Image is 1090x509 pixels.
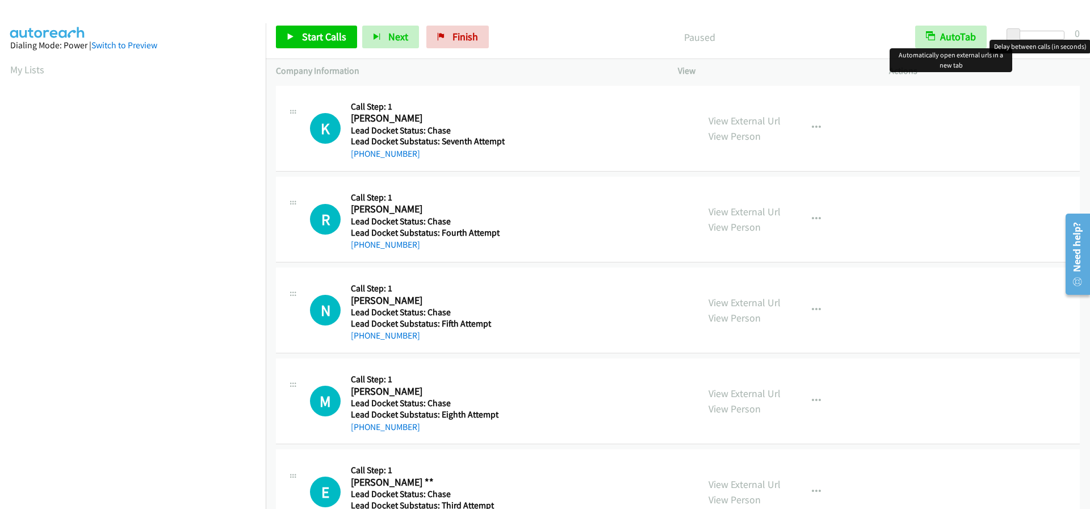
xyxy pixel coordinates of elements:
a: [PHONE_NUMBER] [351,330,420,341]
a: View External Url [708,205,781,218]
h5: Lead Docket Status: Chase [351,398,502,409]
h5: Call Step: 1 [351,465,502,476]
div: The call is yet to be attempted [310,113,341,144]
p: Actions [889,64,1080,78]
a: My Lists [10,63,44,76]
div: The call is yet to be attempted [310,204,341,235]
h5: Lead Docket Substatus: Fifth Attempt [351,318,502,329]
span: Start Calls [302,30,346,43]
h5: Lead Docket Substatus: Fourth Attempt [351,227,502,239]
p: Company Information [276,64,657,78]
p: View [678,64,869,78]
h5: Lead Docket Status: Chase [351,125,505,136]
span: Next [388,30,408,43]
h5: Lead Docket Substatus: Eighth Attempt [351,409,502,420]
h5: Call Step: 1 [351,192,502,203]
a: View External Url [708,478,781,491]
h1: R [310,204,341,235]
h5: Lead Docket Substatus: Seventh Attempt [351,136,505,147]
a: View Person [708,130,761,143]
h1: K [310,113,341,144]
h1: M [310,386,341,416]
a: Finish [426,26,489,48]
div: The call is yet to be attempted [310,295,341,326]
h2: [PERSON_NAME] ** [351,476,502,489]
div: Dialing Mode: Power | [10,39,255,52]
a: View Person [708,311,761,324]
a: Start Calls [276,26,357,48]
span: Finish [452,30,478,43]
h2: [PERSON_NAME] [351,385,502,398]
a: Switch to Preview [91,40,157,51]
h1: N [310,295,341,326]
h5: Lead Docket Status: Chase [351,307,502,318]
p: Paused [504,30,895,45]
a: View External Url [708,387,781,400]
div: The call is yet to be attempted [310,477,341,507]
h2: [PERSON_NAME] [351,112,502,125]
h5: Call Step: 1 [351,283,502,294]
button: Next [362,26,419,48]
h5: Call Step: 1 [351,101,505,112]
a: View External Url [708,296,781,309]
h5: Lead Docket Status: Chase [351,489,502,500]
div: Automatically open external urls in a new tab [890,48,1012,72]
div: 0 [1075,26,1080,41]
a: View Person [708,402,761,415]
h2: [PERSON_NAME] [351,203,502,216]
h5: Call Step: 1 [351,374,502,385]
div: The call is yet to be attempted [310,386,341,416]
a: View Person [708,220,761,233]
a: View Person [708,493,761,506]
a: [PHONE_NUMBER] [351,148,420,159]
a: [PHONE_NUMBER] [351,422,420,432]
iframe: Resource Center [1057,209,1090,299]
h5: Lead Docket Status: Chase [351,216,502,227]
a: View External Url [708,114,781,127]
button: AutoTab [915,26,987,48]
a: [PHONE_NUMBER] [351,239,420,250]
h1: E [310,477,341,507]
h2: [PERSON_NAME] [351,294,502,307]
